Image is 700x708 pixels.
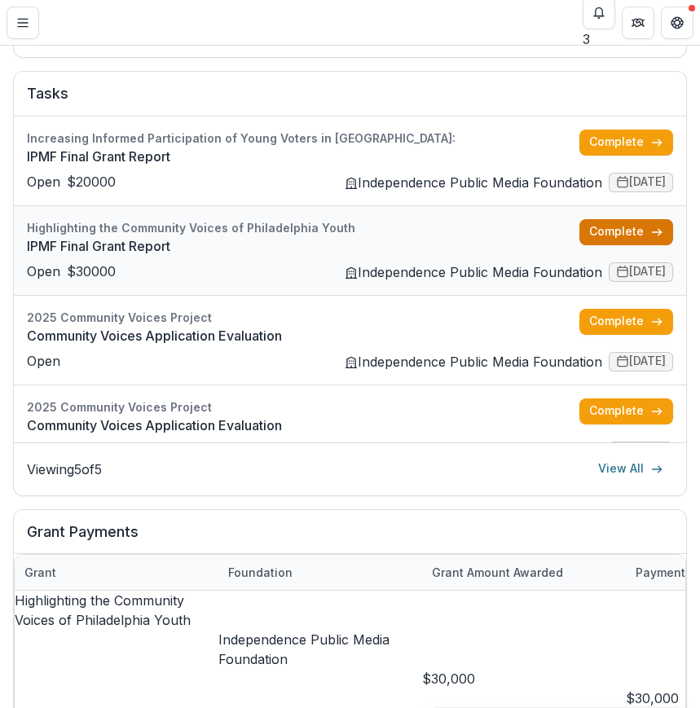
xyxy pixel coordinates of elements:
a: Complete [579,130,673,156]
a: Highlighting the Community Voices of Philadelphia Youth [15,592,191,628]
div: Grant amount awarded [422,555,626,590]
a: Complete [579,398,673,424]
a: Community Voices Application Evaluation [27,416,579,435]
div: Foundation [218,555,422,590]
h2: Grant Payments [27,523,673,554]
a: Complete [579,219,673,245]
div: Grant [15,555,218,590]
a: IPMF Final Grant Report [27,236,579,256]
p: Viewing 5 of 5 [27,460,102,479]
button: Toggle Menu [7,7,39,39]
div: 3 [583,29,615,49]
div: Foundation [218,564,302,581]
p: Independence Public Media Foundation [218,630,422,669]
div: Grant amount awarded [422,564,573,581]
a: IPMF Final Grant Report [27,147,579,166]
a: View All [588,456,673,482]
div: Grant [15,564,66,581]
button: Partners [622,7,654,39]
a: Complete [579,309,673,335]
button: Get Help [661,7,693,39]
a: Community Voices Application Evaluation [27,326,579,345]
h2: Tasks [27,85,673,116]
div: $30,000 [422,669,626,688]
